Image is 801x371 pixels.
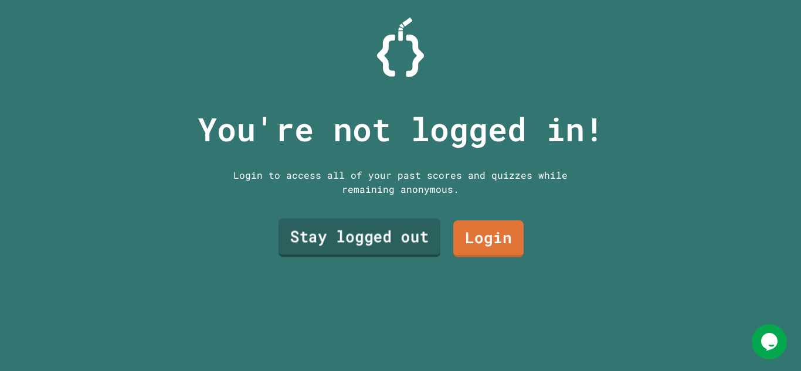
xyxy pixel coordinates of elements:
[225,168,576,196] div: Login to access all of your past scores and quizzes while remaining anonymous.
[377,18,424,77] img: Logo.svg
[279,219,440,257] a: Stay logged out
[198,105,604,154] p: You're not logged in!
[453,220,524,257] a: Login
[752,324,789,359] iframe: chat widget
